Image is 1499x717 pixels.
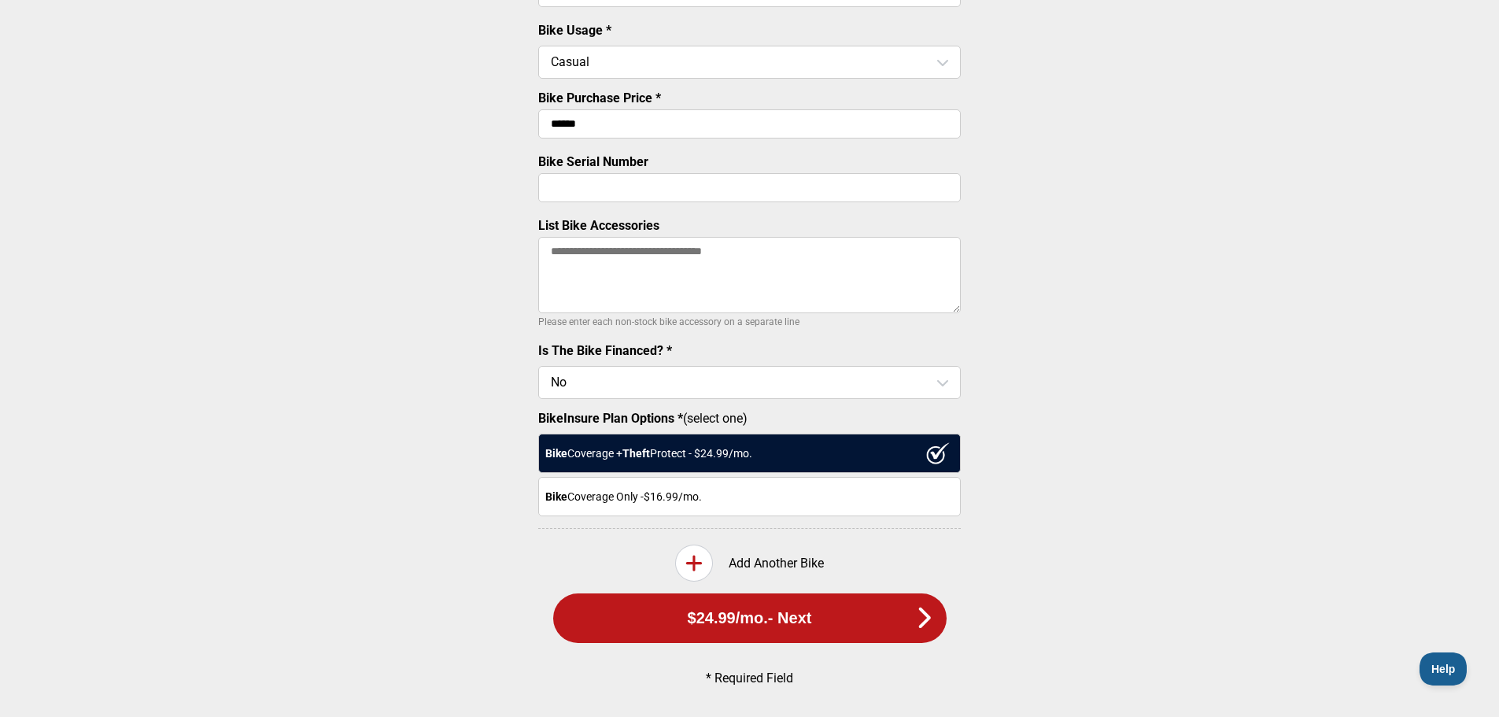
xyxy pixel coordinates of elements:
button: $24.99/mo.- Next [553,593,947,643]
label: Bike Usage * [538,23,611,38]
p: Please enter each non-stock bike accessory on a separate line [538,312,961,331]
label: (select one) [538,411,961,426]
label: Bike Purchase Price * [538,91,661,105]
strong: Bike [545,447,567,460]
strong: Bike [545,490,567,503]
strong: BikeInsure Plan Options * [538,411,683,426]
label: Bike Serial Number [538,154,648,169]
span: /mo. [736,609,768,627]
strong: Theft [622,447,650,460]
label: List Bike Accessories [538,218,659,233]
div: Coverage Only - $16.99 /mo. [538,477,961,516]
iframe: Toggle Customer Support [1420,652,1468,686]
img: ux1sgP1Haf775SAghJI38DyDlYP+32lKFAAAAAElFTkSuQmCC [926,442,950,464]
div: Add Another Bike [538,545,961,582]
div: Coverage + Protect - $ 24.99 /mo. [538,434,961,473]
p: * Required Field [565,671,935,686]
label: Is The Bike Financed? * [538,343,672,358]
